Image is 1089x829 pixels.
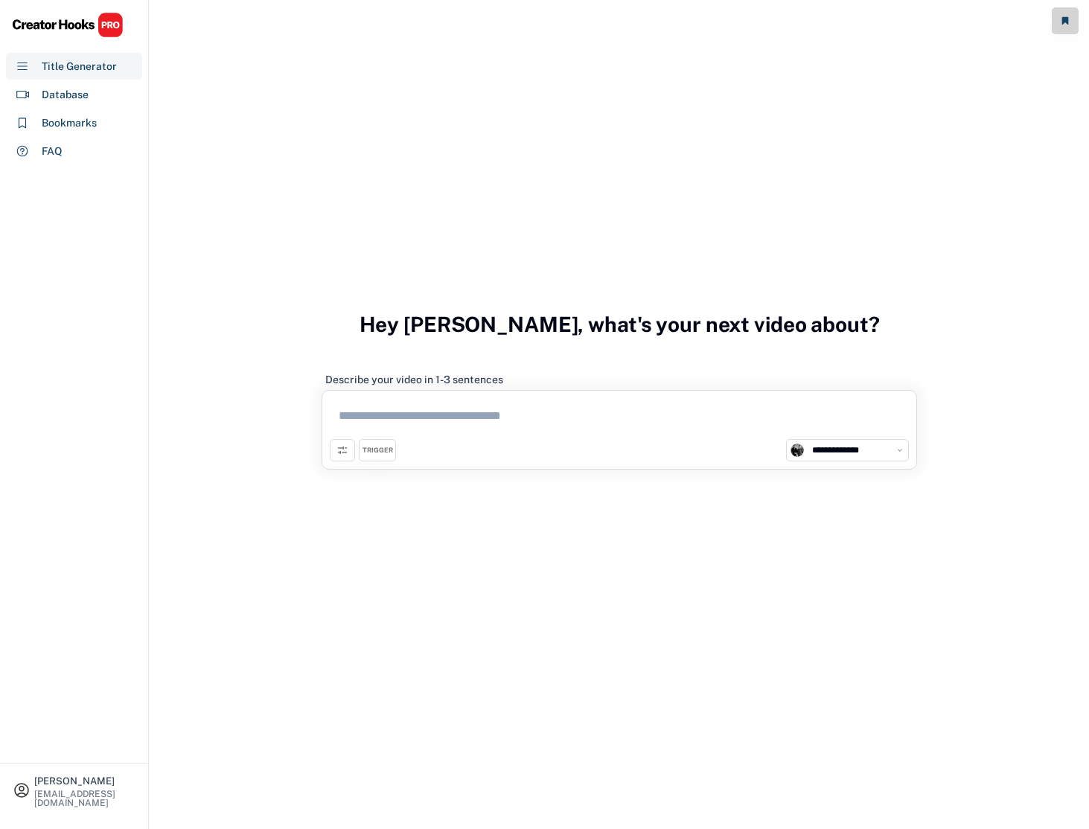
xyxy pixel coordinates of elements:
[34,790,135,807] div: [EMAIL_ADDRESS][DOMAIN_NAME]
[360,296,880,353] h3: Hey [PERSON_NAME], what's your next video about?
[42,115,97,131] div: Bookmarks
[42,59,117,74] div: Title Generator
[42,87,89,103] div: Database
[12,12,124,38] img: CHPRO%20Logo.svg
[42,144,63,159] div: FAQ
[325,373,503,386] div: Describe your video in 1-3 sentences
[34,776,135,786] div: [PERSON_NAME]
[791,444,804,457] img: channels4_profile.jpg
[363,446,393,455] div: TRIGGER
